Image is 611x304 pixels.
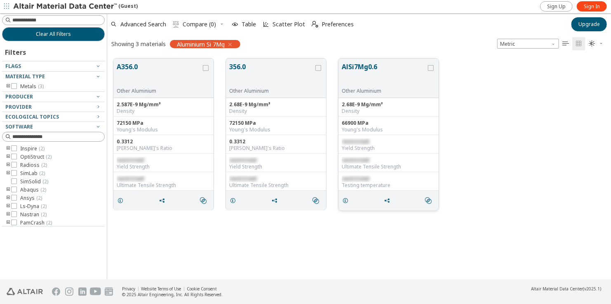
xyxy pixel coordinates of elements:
a: Sign In [577,1,607,12]
i: toogle group [5,154,11,160]
i:  [313,197,319,204]
span: SimLab [20,170,45,177]
div: Ultimate Tensile Strength [342,164,435,170]
span: Software [5,123,33,130]
span: Ls-Dyna [20,203,47,210]
button: Ecological Topics [2,112,105,122]
span: Producer [5,93,33,100]
div: Other Aluminium [342,88,426,94]
span: Nastran [20,211,47,218]
div: Density [342,108,435,115]
span: Ansys [20,195,42,201]
span: ( 2 ) [46,219,52,226]
i:  [425,197,432,204]
span: ( 2 ) [41,211,47,218]
span: Compare (0) [183,21,216,27]
i:  [173,21,179,28]
span: Abaqus [20,187,46,193]
img: Altair Material Data Center [13,2,118,11]
div: 2.68E-9 Mg/mm³ [229,101,323,108]
button: Upgrade [571,17,607,31]
span: Material Type [5,73,45,80]
span: Advanced Search [120,21,166,27]
div: Testing temperature [342,182,435,189]
div: Yield Strength [117,164,210,170]
div: (v2025.1) [531,286,601,292]
div: [PERSON_NAME]'s Ratio [229,145,323,152]
i: toogle group [5,83,11,90]
span: restricted [342,138,369,145]
button: Similar search [196,192,214,209]
span: Aluminium Si 7Mg [177,40,225,48]
span: PamCrash [20,220,52,226]
div: © 2025 Altair Engineering, Inc. All Rights Reserved. [122,292,223,297]
span: Clear All Filters [36,31,71,37]
button: Flags [2,61,105,71]
div: Other Aluminium [117,88,201,94]
span: ( 2 ) [36,194,42,201]
button: Similar search [421,192,439,209]
i:  [312,21,318,28]
span: restricted [342,175,369,182]
span: ( 2 ) [41,203,47,210]
div: 2.68E-9 Mg/mm³ [342,101,435,108]
div: Ultimate Tensile Strength [117,182,210,189]
a: Privacy [122,286,135,292]
span: restricted [117,157,144,164]
button: Provider [2,102,105,112]
div: Yield Strength [229,164,323,170]
span: Radioss [20,162,47,168]
button: Tile View [572,37,585,50]
span: Preferences [322,21,354,27]
div: 72150 MPa [117,120,210,126]
span: ( 2 ) [41,161,47,168]
span: Table [242,21,256,27]
i: toogle group [5,220,11,226]
div: [PERSON_NAME]'s Ratio [117,145,210,152]
span: restricted [229,157,256,164]
i: toogle group [5,145,11,152]
div: Unit System [497,39,559,49]
div: Young's Modulus [117,126,210,133]
a: Cookie Consent [187,286,217,292]
div: Ultimate Tensile Strength [229,182,323,189]
div: (Guest) [13,2,138,11]
span: restricted [342,157,369,164]
button: Clear All Filters [2,27,105,41]
span: ( 2 ) [42,178,48,185]
div: 72150 MPa [229,120,323,126]
div: Young's Modulus [229,126,323,133]
button: Software [2,122,105,132]
i: toogle group [5,170,11,177]
button: Producer [2,92,105,102]
img: Altair Engineering [7,288,43,295]
span: Metric [497,39,559,49]
button: Similar search [309,192,326,209]
button: Table View [559,37,572,50]
div: grid [107,52,611,280]
div: 0.3312 [117,138,210,145]
button: A356.0 [117,62,201,88]
button: Material Type [2,72,105,82]
button: 356.0 [229,62,314,88]
i: toogle group [5,187,11,193]
span: OptiStruct [20,154,52,160]
span: restricted [229,175,256,182]
i: toogle group [5,203,11,210]
i:  [562,40,569,47]
span: Flags [5,63,21,70]
span: SimSolid [20,178,48,185]
span: Provider [5,103,32,110]
i: toogle group [5,162,11,168]
button: Theme [585,37,607,50]
button: Share [268,192,285,209]
div: Density [229,108,323,115]
span: Inspire [20,145,45,152]
span: Sign In [584,3,600,10]
a: Website Terms of Use [141,286,181,292]
span: ( 2 ) [39,170,45,177]
span: ( 3 ) [38,83,44,90]
div: Filters [2,41,30,61]
span: Altair Material Data Center [531,286,583,292]
span: ( 2 ) [39,145,45,152]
